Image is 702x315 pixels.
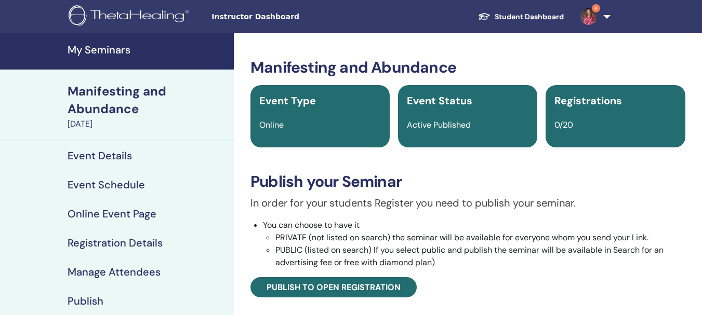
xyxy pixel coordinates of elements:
h4: Registration Details [68,237,163,249]
span: Active Published [407,119,471,130]
li: You can choose to have it [263,219,685,269]
div: Manifesting and Abundance [68,83,228,118]
h3: Publish your Seminar [250,172,685,191]
h4: Event Details [68,149,132,162]
img: default.jpg [580,8,597,25]
a: Manifesting and Abundance[DATE] [61,83,234,130]
span: Event Type [259,94,316,107]
span: Publish to open registration [267,282,401,293]
img: logo.png [69,5,193,29]
span: Registrations [554,94,622,107]
span: 4 [592,4,600,12]
span: 0/20 [554,119,573,130]
span: Online [259,119,284,130]
div: [DATE] [68,118,228,130]
h4: Manage Attendees [68,266,161,278]
h4: Event Schedule [68,179,145,191]
h4: Online Event Page [68,208,156,220]
a: Publish to open registration [250,277,417,297]
span: Instructor Dashboard [211,11,367,22]
span: Event Status [407,94,472,107]
h4: My Seminars [68,44,228,56]
h4: Publish [68,295,103,307]
li: PRIVATE (not listed on search) the seminar will be available for everyone whom you send your Link. [275,231,685,244]
li: PUBLIC (listed on search) If you select public and publish the seminar will be available in Searc... [275,244,685,269]
h3: Manifesting and Abundance [250,58,685,77]
img: graduation-cap-white.svg [478,12,491,21]
a: Student Dashboard [470,7,572,26]
p: In order for your students Register you need to publish your seminar. [250,195,685,211]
